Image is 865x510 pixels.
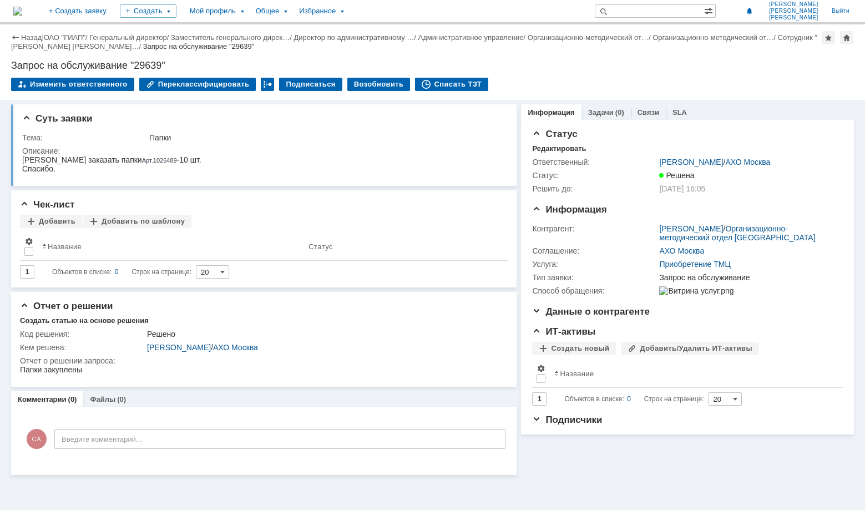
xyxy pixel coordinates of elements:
span: [PERSON_NAME] [769,8,818,14]
span: Арт. [120,2,131,8]
a: АХО Москва [213,343,258,352]
div: Код решения: [20,330,145,339]
a: Приобретение ТМЦ [659,260,730,269]
div: Работа с массовостью [261,78,274,91]
div: (0) [615,108,624,117]
div: Решено [147,330,501,339]
div: / [659,224,837,242]
a: Административное управление [418,33,524,42]
div: Статус: [532,171,657,180]
div: Кем решена: [20,343,145,352]
span: Подписчики [532,415,602,425]
a: ОАО "ГИАП" [44,33,85,42]
div: / [659,158,770,166]
div: Способ обращения: [532,286,657,295]
div: Контрагент: [532,224,657,233]
div: Ответственный: [532,158,657,166]
span: [PERSON_NAME] [769,14,818,21]
a: Перейти на домашнюю страницу [13,7,22,16]
a: Арт.1026489 [120,2,155,8]
span: Данные о контрагенте [532,306,650,317]
div: / [418,33,528,42]
div: (0) [68,395,77,403]
span: [PERSON_NAME] [769,1,818,8]
div: Название [48,243,82,251]
a: Организационно-методический отдел [GEOGRAPHIC_DATA] [659,224,815,242]
th: Название [38,233,304,261]
div: Название [560,370,594,378]
span: Объектов в списке: [564,395,624,403]
div: | [42,33,43,41]
span: СА [27,429,47,449]
i: Строк на странице: [52,265,191,279]
a: Организационно-методический от… [528,33,649,42]
div: / [147,343,501,352]
div: / [11,33,817,51]
div: Отчет о решении запроса: [20,356,503,365]
th: Название [550,360,834,388]
a: Информация [528,108,574,117]
a: Назад [21,33,42,42]
span: Информация [532,204,606,215]
div: Запрос на обслуживание "29639" [11,60,854,71]
div: Услуга: [532,260,657,269]
span: Отчет о решении [20,301,113,311]
div: Тема: [22,133,147,142]
div: (0) [117,395,126,403]
a: Задачи [588,108,614,117]
span: Настройки [537,364,545,373]
div: Соглашение: [532,246,657,255]
div: Решить до: [532,184,657,193]
div: / [294,33,418,42]
span: Настройки [24,237,33,246]
div: / [89,33,171,42]
span: [DATE] 16:05 [659,184,705,193]
div: 0 [115,265,119,279]
span: Объектов в списке: [52,268,112,276]
div: Запрос на обслуживание [659,273,837,282]
a: АХО Москва [659,246,704,255]
div: Создать [120,4,176,18]
img: Витрина услуг.png [659,286,734,295]
img: logo [13,7,22,16]
div: Добавить в избранное [822,31,835,44]
i: Строк на странице: [564,392,704,406]
div: 0 [627,392,631,406]
th: Статус [304,233,499,261]
div: Папки [149,133,501,142]
a: Заместитель генерального дирек… [171,33,290,42]
span: Статус [532,129,577,139]
a: Комментарии [18,395,67,403]
div: Тип заявки: [532,273,657,282]
a: Связи [638,108,659,117]
a: SLA [672,108,687,117]
span: Расширенный поиск [704,5,715,16]
a: АХО Москва [725,158,770,166]
div: Редактировать [532,144,586,153]
div: Создать статью на основе решения [20,316,149,325]
a: [PERSON_NAME] [659,224,723,233]
a: [PERSON_NAME] [147,343,211,352]
div: / [652,33,777,42]
a: Сотрудник "[PERSON_NAME] [PERSON_NAME]… [11,33,817,51]
a: Организационно-методический от… [652,33,773,42]
div: Описание: [22,147,503,155]
span: Решена [659,171,694,180]
div: Запрос на обслуживание "29639" [143,42,255,51]
div: Сделать домашней страницей [840,31,853,44]
a: Директор по административному … [294,33,414,42]
div: Статус [308,243,332,251]
div: / [44,33,90,42]
div: / [528,33,652,42]
div: / [171,33,294,42]
a: Файлы [90,395,115,403]
span: ИТ-активы [532,326,595,337]
a: Генеральный директор [89,33,166,42]
span: Чек-лист [20,199,75,210]
span: Суть заявки [22,113,92,124]
a: [PERSON_NAME] [659,158,723,166]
